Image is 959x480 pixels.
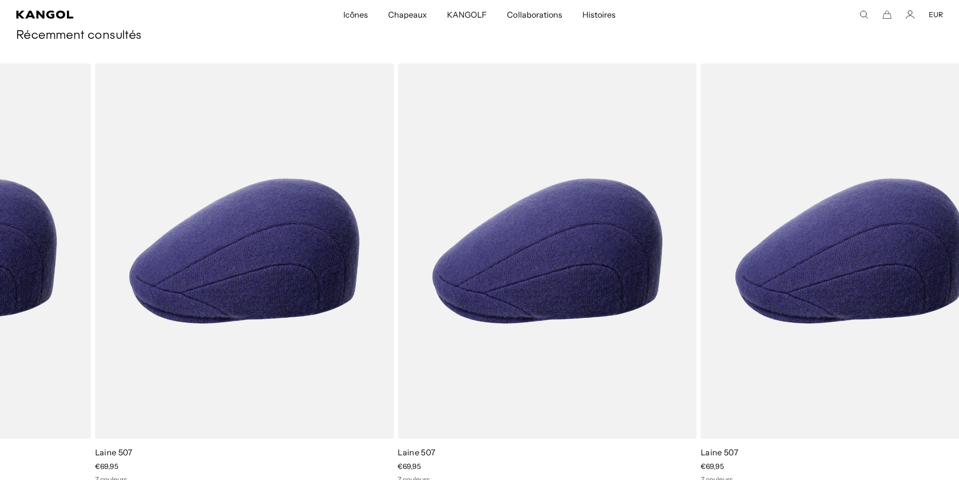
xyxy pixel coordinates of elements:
[582,10,616,20] font: Histoires
[507,10,562,20] font: Collaborations
[882,10,892,19] button: Panier
[701,447,739,457] font: Laine 507
[906,10,915,19] a: Compte
[398,63,697,439] img: Laine 507
[447,10,487,20] font: KANGOLF
[95,447,133,457] a: Laine 507
[343,10,368,20] font: Icônes
[95,462,118,471] span: €69,95
[929,10,943,19] button: EUR
[859,10,868,19] summary: Rechercher ici
[398,462,421,471] span: €69,95
[388,10,427,20] font: Chapeaux
[16,29,142,42] font: Récemment consultés
[701,462,724,471] span: €69,95
[95,63,394,439] img: Laine 507
[16,11,228,19] a: Kangol
[398,447,435,457] a: Laine 507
